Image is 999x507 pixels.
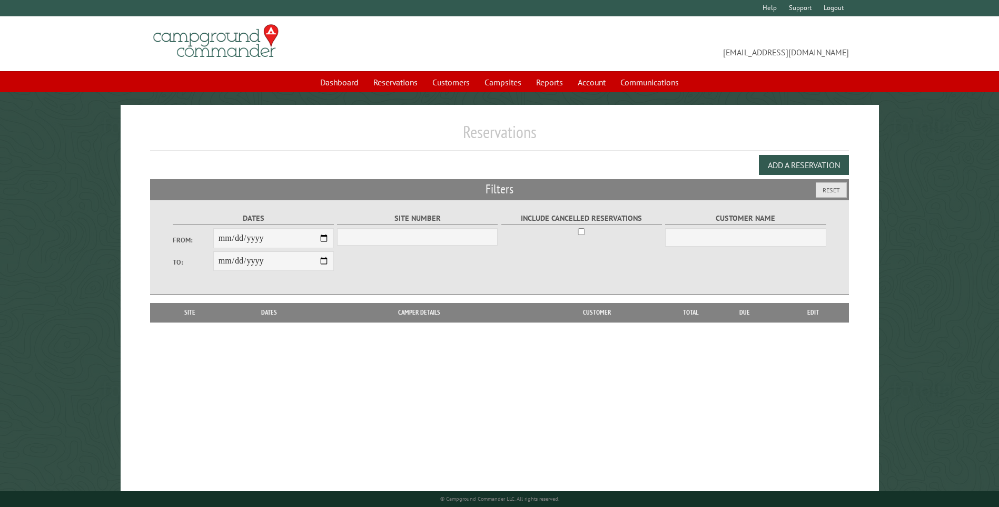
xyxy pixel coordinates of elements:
[314,303,524,322] th: Camper Details
[501,212,662,225] label: Include Cancelled Reservations
[150,21,282,62] img: Campground Commander
[155,303,224,322] th: Site
[173,235,213,245] label: From:
[150,122,848,151] h1: Reservations
[173,212,333,225] label: Dates
[614,72,685,92] a: Communications
[500,29,849,58] span: [EMAIL_ADDRESS][DOMAIN_NAME]
[314,72,365,92] a: Dashboard
[778,303,849,322] th: Edit
[150,179,848,199] h2: Filters
[524,303,669,322] th: Customer
[224,303,314,322] th: Dates
[367,72,424,92] a: Reservations
[440,495,559,502] small: © Campground Commander LLC. All rights reserved.
[173,257,213,267] label: To:
[426,72,476,92] a: Customers
[816,182,847,198] button: Reset
[665,212,826,225] label: Customer Name
[711,303,778,322] th: Due
[530,72,569,92] a: Reports
[571,72,612,92] a: Account
[759,155,849,175] button: Add a Reservation
[337,212,498,225] label: Site Number
[478,72,528,92] a: Campsites
[669,303,711,322] th: Total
